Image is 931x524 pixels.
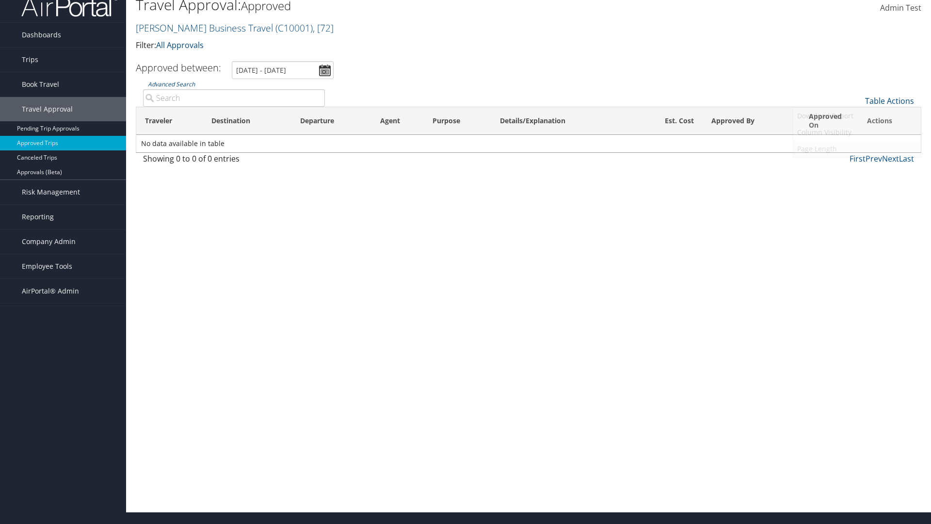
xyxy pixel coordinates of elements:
[22,180,80,204] span: Risk Management
[22,229,76,254] span: Company Admin
[22,72,59,97] span: Book Travel
[22,97,73,121] span: Travel Approval
[22,205,54,229] span: Reporting
[22,23,61,47] span: Dashboards
[793,141,921,157] a: Page Length
[22,254,72,278] span: Employee Tools
[793,108,921,124] a: Download Report
[22,279,79,303] span: AirPortal® Admin
[22,48,38,72] span: Trips
[793,124,921,141] a: Column Visibility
